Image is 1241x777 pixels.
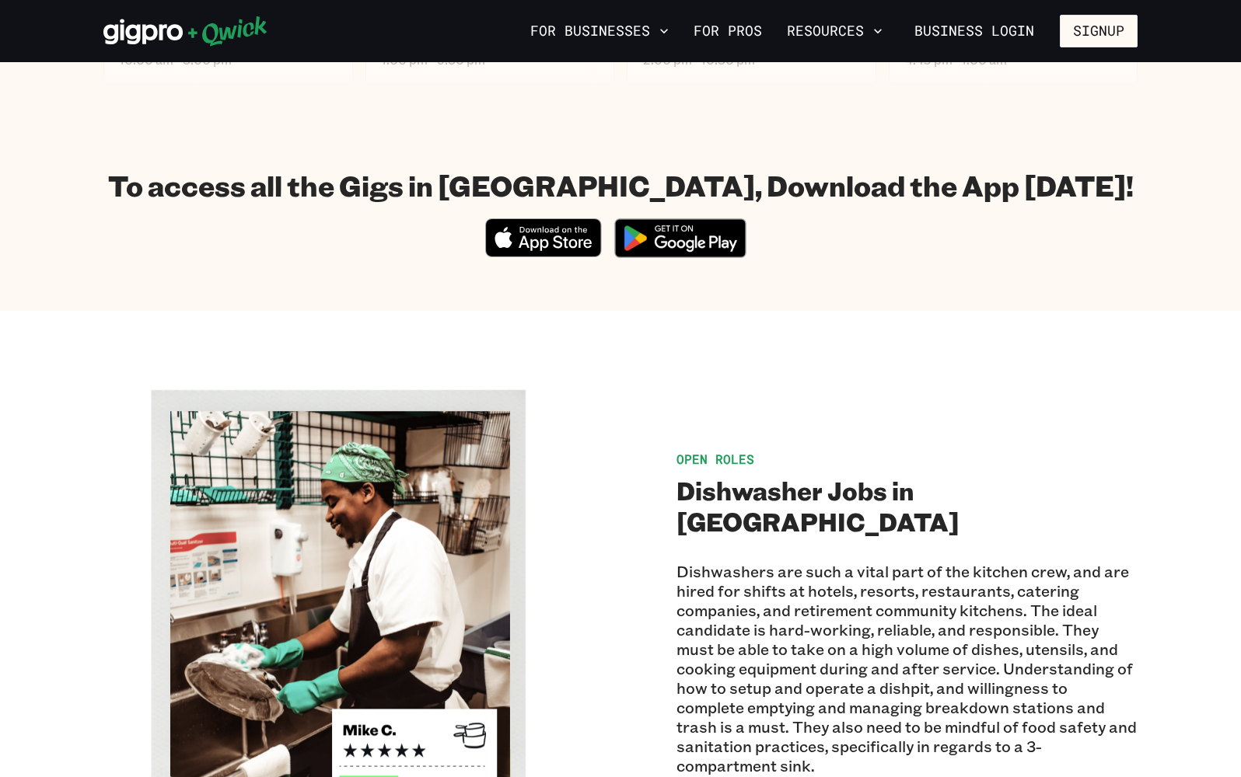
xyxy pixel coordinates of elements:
[485,244,602,260] a: Download on the App Store
[524,18,675,44] button: For Businesses
[676,562,1138,775] p: Dishwashers are such a vital part of the kitchen crew, and are hired for shifts at hotels, resort...
[687,18,768,44] a: For Pros
[1060,15,1138,47] button: Signup
[676,451,754,467] span: Open Roles
[605,209,756,267] img: Get it on Google Play
[676,475,1138,537] h2: Dishwasher Jobs in [GEOGRAPHIC_DATA]
[781,18,889,44] button: Resources
[108,168,1134,203] h1: To access all the Gigs in [GEOGRAPHIC_DATA], Download the App [DATE]!
[901,15,1047,47] a: Business Login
